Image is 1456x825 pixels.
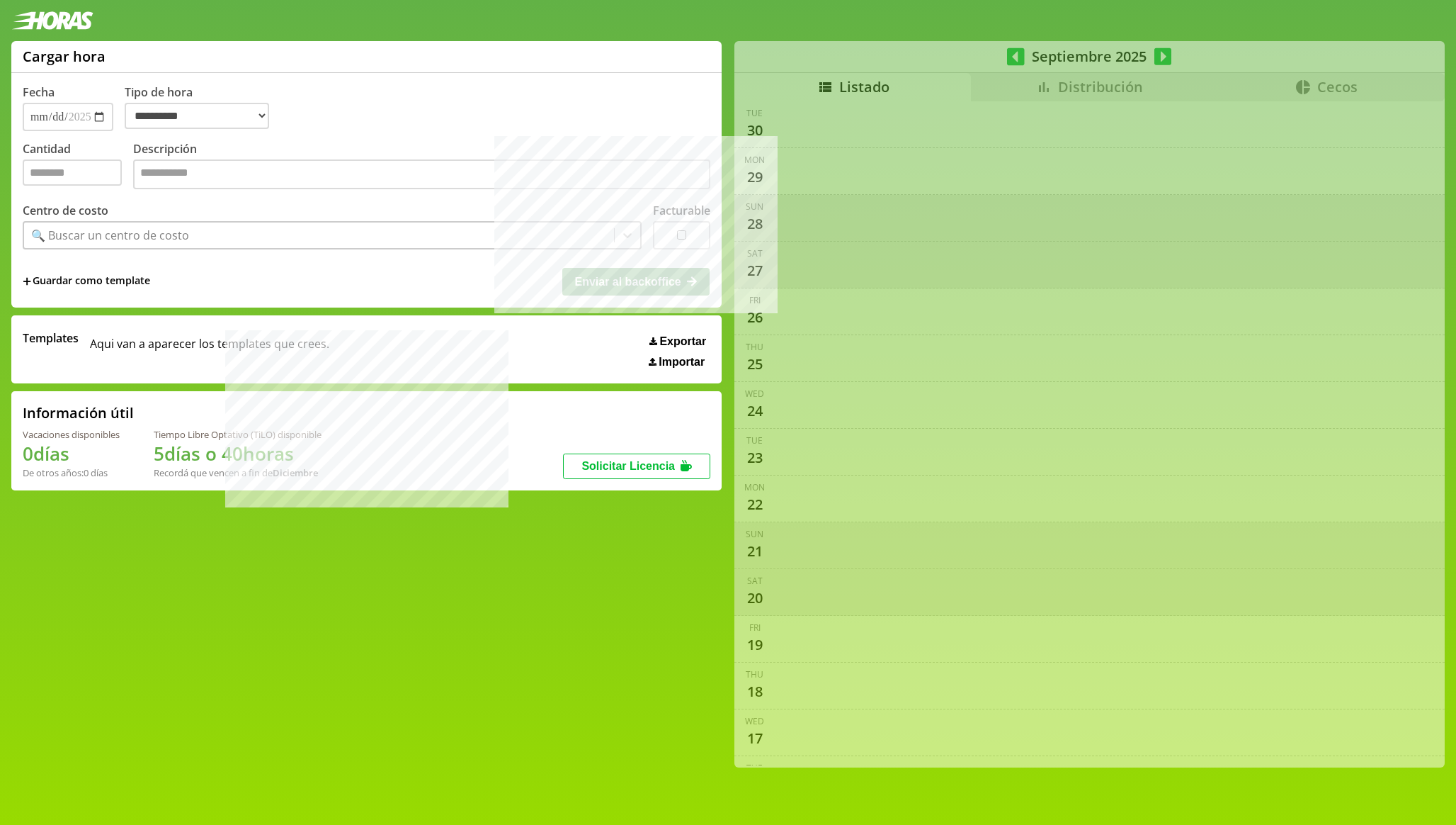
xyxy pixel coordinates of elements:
[563,454,710,479] button: Solicitar Licencia
[125,84,280,131] label: Tipo de hora
[273,466,318,479] b: Diciembre
[23,47,106,66] h1: Cargar hora
[653,203,710,218] label: Facturable
[23,441,120,466] h1: 0 días
[23,141,133,193] label: Cantidad
[23,330,79,346] span: Templates
[90,330,329,369] span: Aqui van a aparecer los templates que crees.
[23,274,150,289] span: +Guardar como template
[23,428,120,441] div: Vacaciones disponibles
[154,441,322,466] h1: 5 días o 40 horas
[581,460,675,472] span: Solicitar Licencia
[11,11,93,30] img: logotipo
[154,428,322,441] div: Tiempo Libre Optativo (TiLO) disponible
[23,274,31,289] span: +
[23,403,134,422] h2: Información útil
[23,466,120,479] div: De otros años: 0 días
[659,356,705,369] span: Importar
[659,335,706,348] span: Exportar
[133,141,710,193] label: Descripción
[133,159,710,189] textarea: Descripción
[154,466,322,479] div: Recordá que vencen a fin de
[31,228,189,243] div: 🔍 Buscar un centro de costo
[23,159,122,186] input: Cantidad
[125,103,269,129] select: Tipo de hora
[645,335,710,349] button: Exportar
[23,203,108,218] label: Centro de costo
[23,84,55,100] label: Fecha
